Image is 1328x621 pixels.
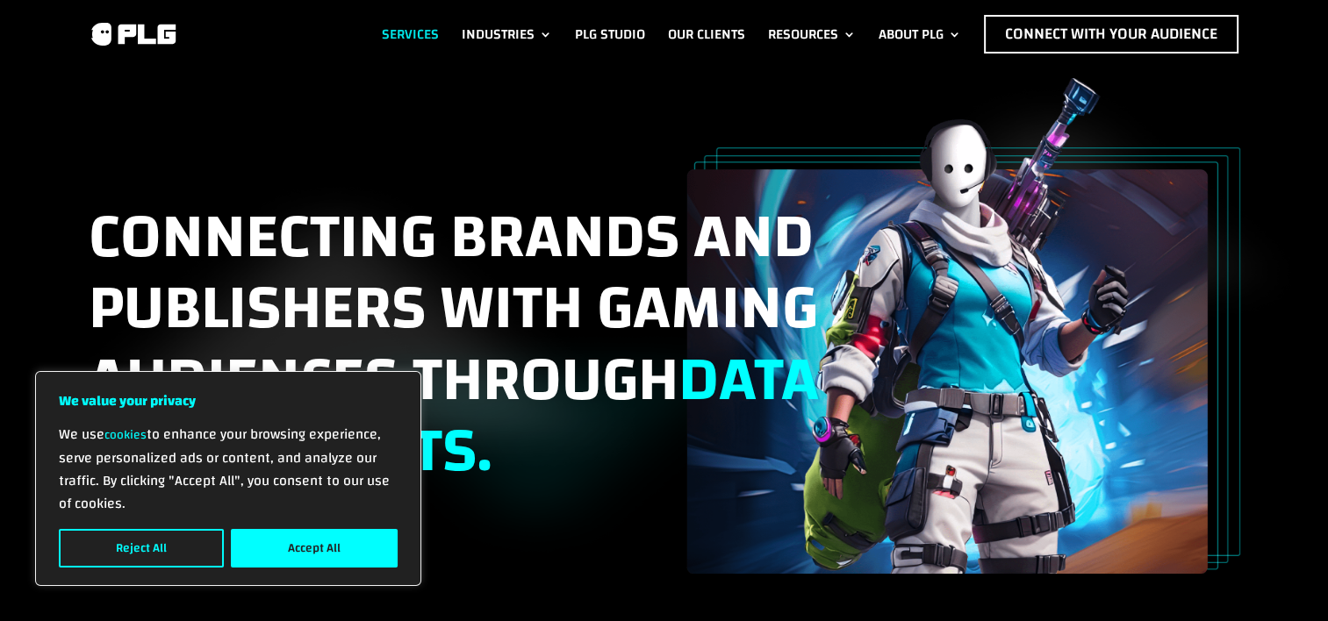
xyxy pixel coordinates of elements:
[382,15,439,54] a: Services
[668,15,745,54] a: Our Clients
[35,371,421,586] div: We value your privacy
[59,423,398,515] p: We use to enhance your browsing experience, serve personalized ads or content, and analyze our tr...
[89,179,819,509] span: Connecting brands and publishers with gaming audiences through
[59,529,224,567] button: Reject All
[231,529,398,567] button: Accept All
[575,15,645,54] a: PLG Studio
[462,15,552,54] a: Industries
[89,322,819,509] span: data and insights.
[1240,537,1328,621] iframe: Chat Widget
[768,15,856,54] a: Resources
[984,15,1238,54] a: Connect with Your Audience
[59,389,398,412] p: We value your privacy
[879,15,961,54] a: About PLG
[104,424,147,446] a: cookies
